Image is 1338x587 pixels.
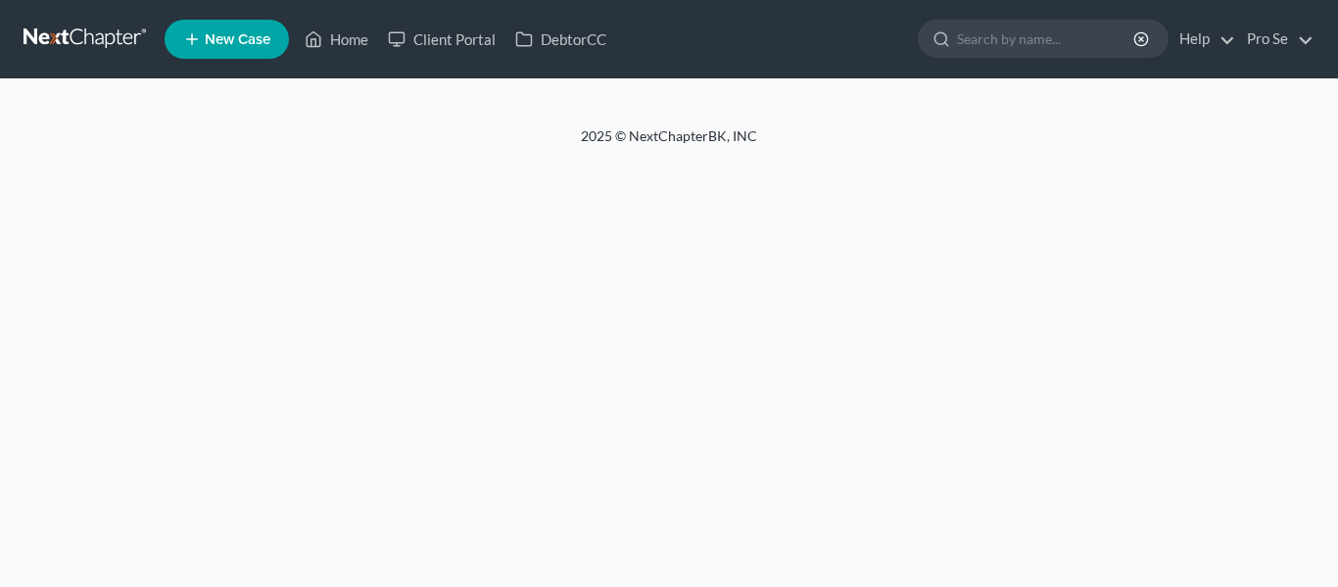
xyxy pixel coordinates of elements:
div: 2025 © NextChapterBK, INC [111,126,1227,162]
a: Pro Se [1237,22,1314,57]
a: Home [295,22,378,57]
span: New Case [205,32,270,47]
a: Help [1170,22,1235,57]
a: DebtorCC [505,22,616,57]
a: Client Portal [378,22,505,57]
input: Search by name... [957,21,1136,57]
